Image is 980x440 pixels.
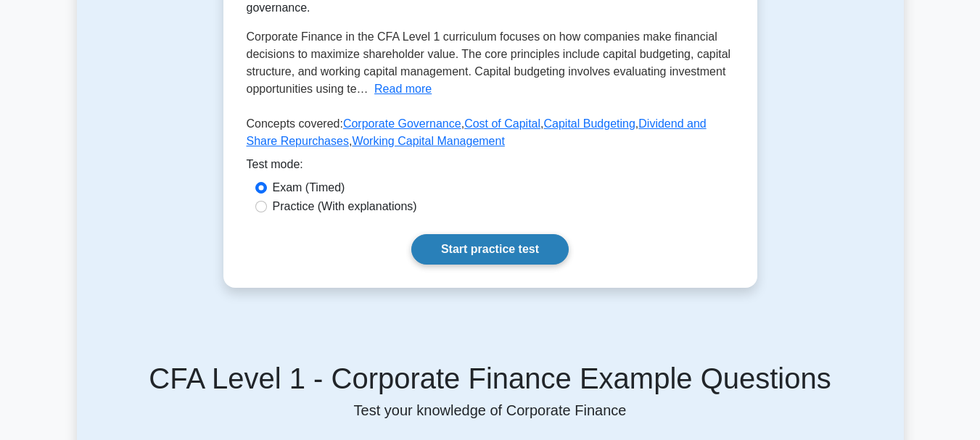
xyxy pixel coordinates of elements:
h5: CFA Level 1 - Corporate Finance Example Questions [94,361,886,396]
p: Concepts covered: , , , , [247,115,734,156]
a: Corporate Governance [343,117,461,130]
a: Start practice test [411,234,569,265]
button: Read more [374,80,432,98]
div: Test mode: [247,156,734,179]
label: Practice (With explanations) [273,198,417,215]
a: Capital Budgeting [544,117,635,130]
a: Working Capital Management [352,135,504,147]
a: Cost of Capital [464,117,540,130]
label: Exam (Timed) [273,179,345,196]
span: Corporate Finance in the CFA Level 1 curriculum focuses on how companies make financial decisions... [247,30,731,95]
p: Test your knowledge of Corporate Finance [94,402,886,419]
